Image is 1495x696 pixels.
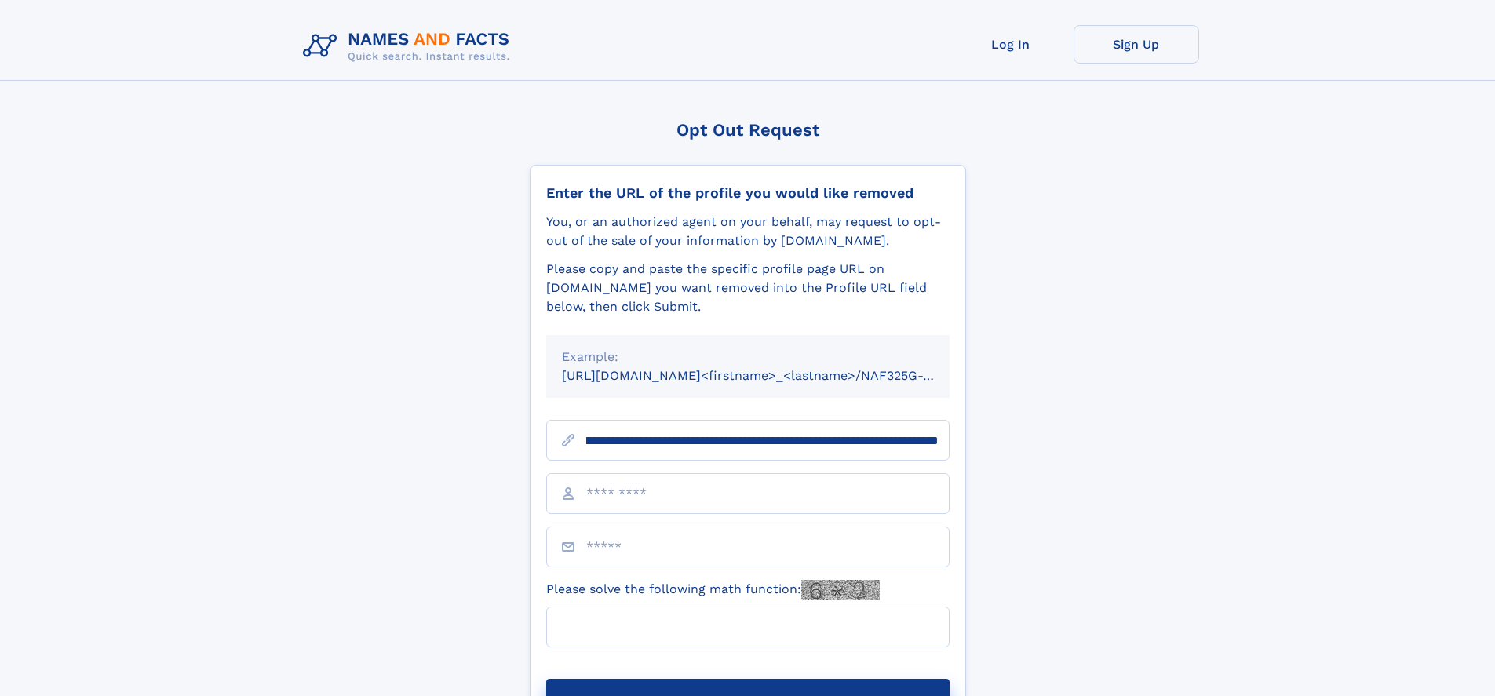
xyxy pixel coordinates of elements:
[1074,25,1199,64] a: Sign Up
[546,260,950,316] div: Please copy and paste the specific profile page URL on [DOMAIN_NAME] you want removed into the Pr...
[546,213,950,250] div: You, or an authorized agent on your behalf, may request to opt-out of the sale of your informatio...
[530,120,966,140] div: Opt Out Request
[546,580,880,600] label: Please solve the following math function:
[297,25,523,67] img: Logo Names and Facts
[562,368,979,383] small: [URL][DOMAIN_NAME]<firstname>_<lastname>/NAF325G-xxxxxxxx
[948,25,1074,64] a: Log In
[546,184,950,202] div: Enter the URL of the profile you would like removed
[562,348,934,366] div: Example:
